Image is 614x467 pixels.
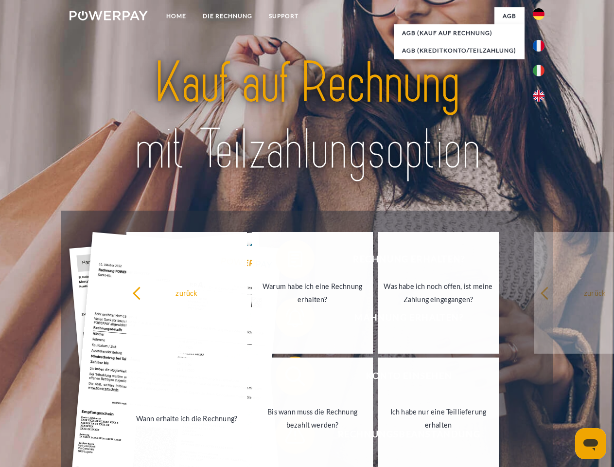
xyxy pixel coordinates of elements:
img: fr [533,40,544,52]
div: Was habe ich noch offen, ist meine Zahlung eingegangen? [384,280,493,306]
div: Warum habe ich eine Rechnung erhalten? [258,280,367,306]
a: Home [158,7,194,25]
a: SUPPORT [261,7,307,25]
a: AGB (Kauf auf Rechnung) [394,24,525,42]
a: agb [494,7,525,25]
img: it [533,65,544,76]
div: Wann erhalte ich die Rechnung? [132,412,242,425]
img: title-powerpay_de.svg [93,47,521,186]
a: AGB (Kreditkonto/Teilzahlung) [394,42,525,59]
iframe: Schaltfläche zum Öffnen des Messaging-Fensters [575,428,606,459]
div: Ich habe nur eine Teillieferung erhalten [384,405,493,431]
img: de [533,8,544,20]
div: zurück [132,286,242,299]
a: Was habe ich noch offen, ist meine Zahlung eingegangen? [378,232,499,354]
img: en [533,90,544,102]
a: DIE RECHNUNG [194,7,261,25]
img: logo-powerpay-white.svg [70,11,148,20]
div: Bis wann muss die Rechnung bezahlt werden? [258,405,367,431]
